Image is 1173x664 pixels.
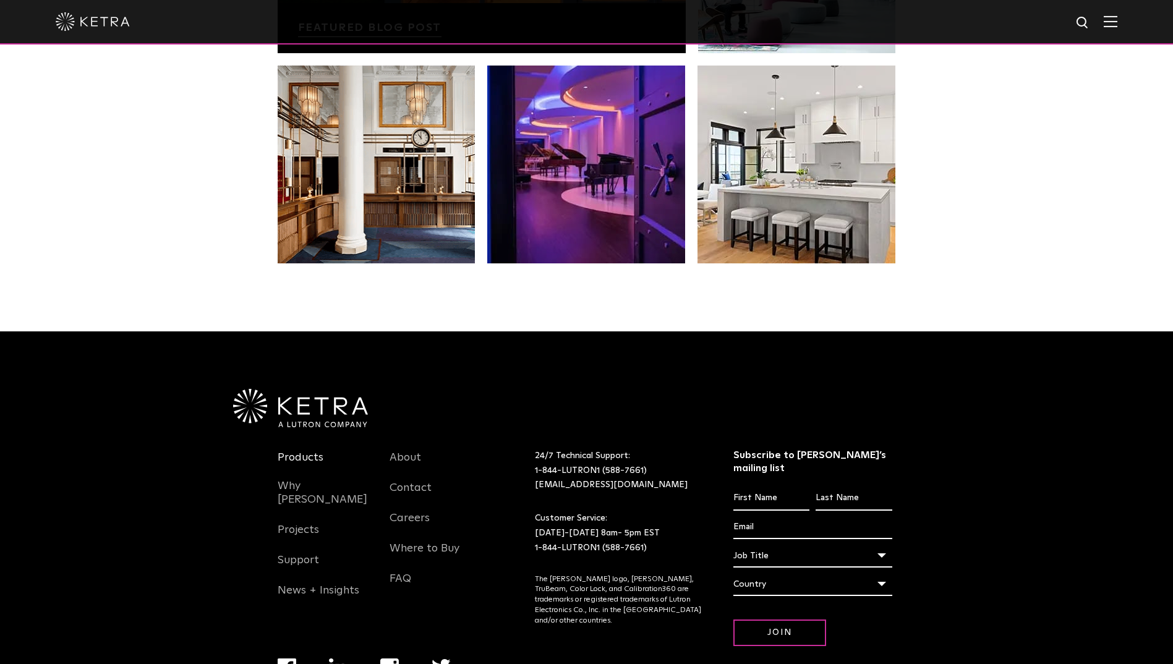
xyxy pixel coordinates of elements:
[233,389,368,427] img: Ketra-aLutronCo_White_RGB
[733,449,892,475] h3: Subscribe to [PERSON_NAME]’s mailing list
[733,487,809,510] input: First Name
[535,466,647,475] a: 1-844-LUTRON1 (588-7661)
[1104,15,1117,27] img: Hamburger%20Nav.svg
[278,553,319,582] a: Support
[1075,15,1091,31] img: search icon
[278,584,359,612] a: News + Insights
[535,449,702,493] p: 24/7 Technical Support:
[390,481,432,509] a: Contact
[56,12,130,31] img: ketra-logo-2019-white
[535,511,702,555] p: Customer Service: [DATE]-[DATE] 8am- 5pm EST
[278,479,372,521] a: Why [PERSON_NAME]
[733,572,892,596] div: Country
[390,511,430,540] a: Careers
[535,574,702,626] p: The [PERSON_NAME] logo, [PERSON_NAME], TruBeam, Color Lock, and Calibration360 are trademarks or ...
[535,480,688,489] a: [EMAIL_ADDRESS][DOMAIN_NAME]
[733,516,892,539] input: Email
[535,543,647,552] a: 1-844-LUTRON1 (588-7661)
[733,544,892,568] div: Job Title
[733,619,826,646] input: Join
[390,542,459,570] a: Where to Buy
[816,487,892,510] input: Last Name
[278,451,323,479] a: Products
[390,449,484,600] div: Navigation Menu
[390,451,421,479] a: About
[278,449,372,612] div: Navigation Menu
[390,572,411,600] a: FAQ
[278,523,319,551] a: Projects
